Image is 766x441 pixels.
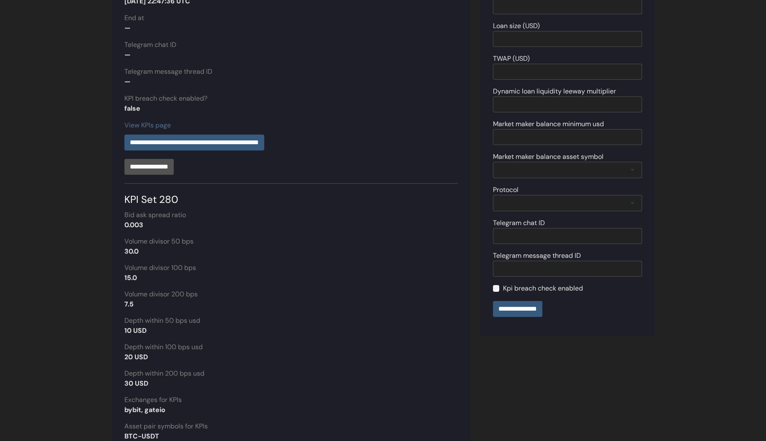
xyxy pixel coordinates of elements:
[493,21,540,31] label: Loan size (USD)
[124,421,208,431] label: Asset pair symbols for KPIs
[124,273,137,282] strong: 15.0
[124,379,148,388] strong: 30 USD
[493,218,545,228] label: Telegram chat ID
[493,185,518,195] label: Protocol
[124,316,200,326] label: Depth within 50 bps usd
[493,54,530,64] label: TWAP (USD)
[124,93,207,104] label: KPI breach check enabled?
[124,247,139,256] strong: 30.0
[124,289,198,299] label: Volume divisor 200 bps
[124,405,165,414] strong: bybit, gateio
[124,210,186,220] label: Bid ask spread ratio
[124,77,131,86] strong: —
[124,326,147,335] strong: 10 USD
[124,104,140,113] strong: false
[124,432,159,441] strong: BTC-USDT
[124,40,176,50] label: Telegram chat ID
[493,152,604,162] label: Market maker balance asset symbol
[124,67,212,77] label: Telegram message thread ID
[124,368,204,379] label: Depth within 200 bps usd
[124,121,171,130] a: View KPIs page
[124,353,148,361] strong: 20 USD
[124,23,131,32] strong: —
[124,342,203,352] label: Depth within 100 bps usd
[124,220,143,229] strong: 0.003
[124,300,134,309] strong: 7.5
[124,395,182,405] label: Exchanges for KPIs
[493,119,604,129] label: Market maker balance minimum usd
[493,86,616,96] label: Dynamic loan liquidity leeway multiplier
[124,13,144,23] label: End at
[124,50,131,59] strong: —
[493,251,581,261] label: Telegram message thread ID
[124,183,458,207] div: KPI Set 280
[124,263,196,273] label: Volume divisor 100 bps
[124,236,193,246] label: Volume divisor 50 bps
[503,283,583,293] label: Kpi breach check enabled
